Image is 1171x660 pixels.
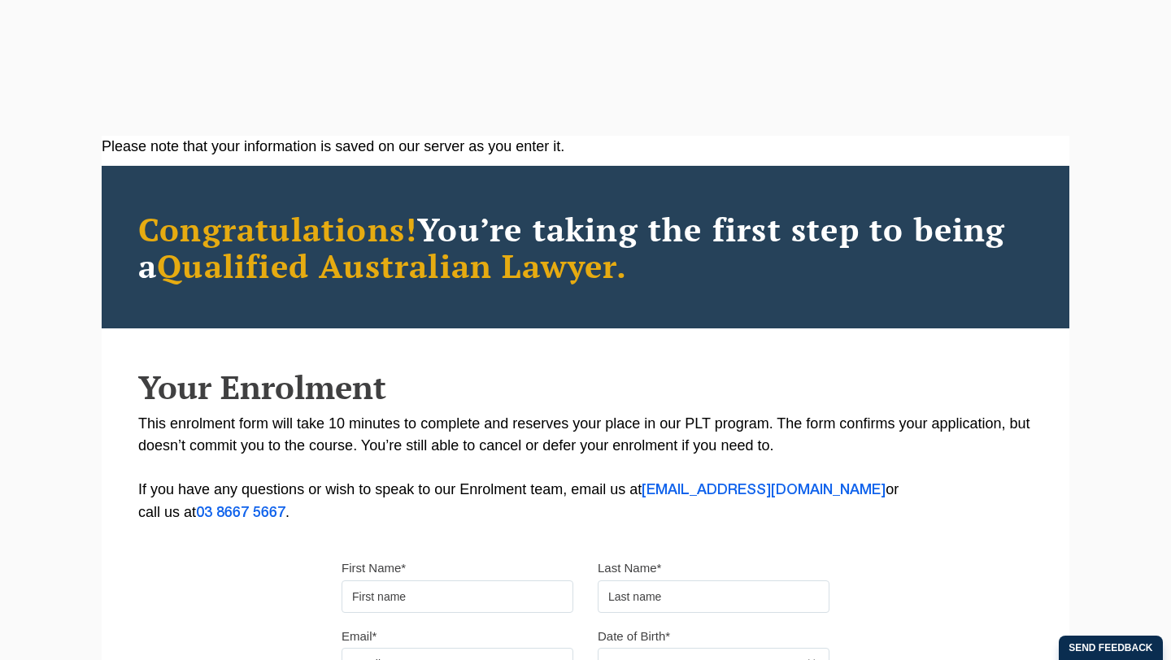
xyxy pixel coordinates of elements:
[342,560,406,576] label: First Name*
[598,580,829,613] input: Last name
[102,136,1069,158] div: Please note that your information is saved on our server as you enter it.
[598,628,670,645] label: Date of Birth*
[138,211,1033,284] h2: You’re taking the first step to being a
[342,628,377,645] label: Email*
[138,207,417,250] span: Congratulations!
[598,560,661,576] label: Last Name*
[157,244,627,287] span: Qualified Australian Lawyer.
[138,413,1033,524] p: This enrolment form will take 10 minutes to complete and reserves your place in our PLT program. ...
[342,580,573,613] input: First name
[642,484,886,497] a: [EMAIL_ADDRESS][DOMAIN_NAME]
[138,369,1033,405] h2: Your Enrolment
[196,506,285,519] a: 03 8667 5667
